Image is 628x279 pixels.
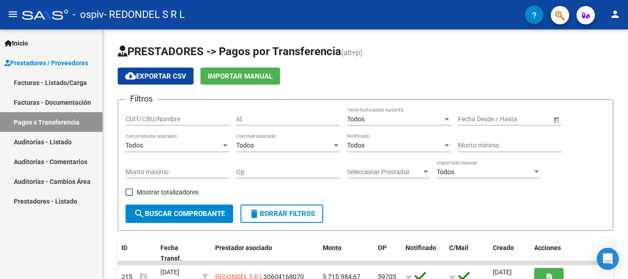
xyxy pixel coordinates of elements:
[137,187,199,198] span: Mostrar totalizadores
[319,238,374,268] datatable-header-cell: Monto
[160,244,182,262] span: Fecha Transf.
[5,38,28,48] span: Inicio
[449,244,468,251] span: C/Mail
[347,142,365,149] span: Todos
[5,58,88,68] span: Prestadores / Proveedores
[126,205,233,223] button: Buscar Comprobante
[104,5,185,25] span: - REDONDEL S R L
[437,168,454,176] span: Todos
[236,142,254,149] span: Todos
[211,238,319,268] datatable-header-cell: Prestador asociado
[121,244,127,251] span: ID
[157,238,198,268] datatable-header-cell: Fecha Transf.
[445,238,489,268] datatable-header-cell: C/Mail
[347,115,365,123] span: Todos
[7,9,18,20] mat-icon: menu
[134,210,225,218] span: Buscar Comprobante
[597,248,619,270] div: Open Intercom Messenger
[323,244,342,251] span: Monto
[531,238,613,268] datatable-header-cell: Acciones
[208,72,273,80] span: Importar Manual
[118,238,157,268] datatable-header-cell: ID
[215,244,272,251] span: Prestador asociado
[125,70,136,81] mat-icon: cloud_download
[405,244,436,251] span: Notificado
[458,115,491,123] input: Fecha inicio
[402,238,445,268] datatable-header-cell: Notificado
[249,208,260,219] mat-icon: delete
[534,244,561,251] span: Acciones
[200,68,280,85] button: Importar Manual
[378,244,387,251] span: OP
[249,210,315,218] span: Borrar Filtros
[73,5,104,25] span: - ospiv
[341,48,363,57] span: (alt+p)
[125,72,186,80] span: Exportar CSV
[347,168,422,176] span: Seleccionar Prestador
[610,9,621,20] mat-icon: person
[126,142,143,149] span: Todos
[493,244,514,251] span: Creado
[134,208,145,219] mat-icon: search
[499,115,544,123] input: Fecha fin
[374,238,402,268] datatable-header-cell: OP
[240,205,323,223] button: Borrar Filtros
[126,92,157,105] h3: Filtros
[489,238,531,268] datatable-header-cell: Creado
[118,68,194,85] button: Exportar CSV
[118,45,341,58] span: PRESTADORES -> Pagos por Transferencia
[551,114,561,124] button: Open calendar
